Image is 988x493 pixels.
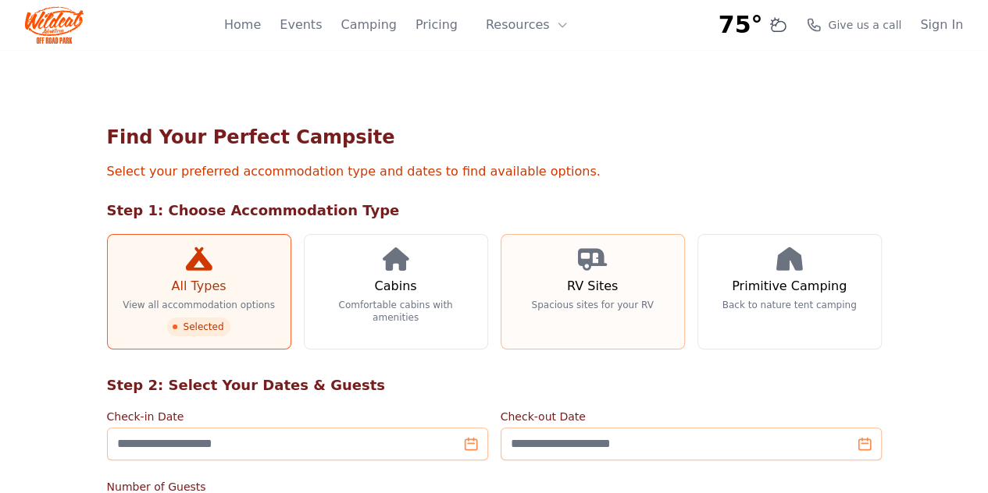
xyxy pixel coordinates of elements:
a: RV Sites Spacious sites for your RV [501,234,685,349]
a: Sign In [920,16,963,34]
p: Back to nature tent camping [722,299,857,311]
a: Cabins Comfortable cabins with amenities [304,234,488,349]
button: Resources [476,9,578,41]
p: Comfortable cabins with amenities [317,299,475,324]
h1: Find Your Perfect Campsite [107,125,882,150]
span: Selected [167,317,230,336]
a: Camping [341,16,396,34]
p: View all accommodation options [123,299,275,311]
a: Give us a call [806,17,901,33]
h3: All Types [171,277,226,296]
h3: RV Sites [567,277,618,296]
p: Select your preferred accommodation type and dates to find available options. [107,162,882,181]
p: Spacious sites for your RV [531,299,653,311]
a: All Types View all accommodation options Selected [107,234,291,349]
h2: Step 2: Select Your Dates & Guests [107,374,882,396]
a: Home [224,16,261,34]
img: Wildcat Logo [25,6,84,44]
h3: Primitive Camping [732,277,847,296]
a: Events [280,16,322,34]
span: Give us a call [828,17,901,33]
label: Check-in Date [107,409,488,424]
a: Pricing [416,16,458,34]
span: 75° [719,11,763,39]
h3: Cabins [374,277,416,296]
a: Primitive Camping Back to nature tent camping [697,234,882,349]
label: Check-out Date [501,409,882,424]
h2: Step 1: Choose Accommodation Type [107,200,882,222]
